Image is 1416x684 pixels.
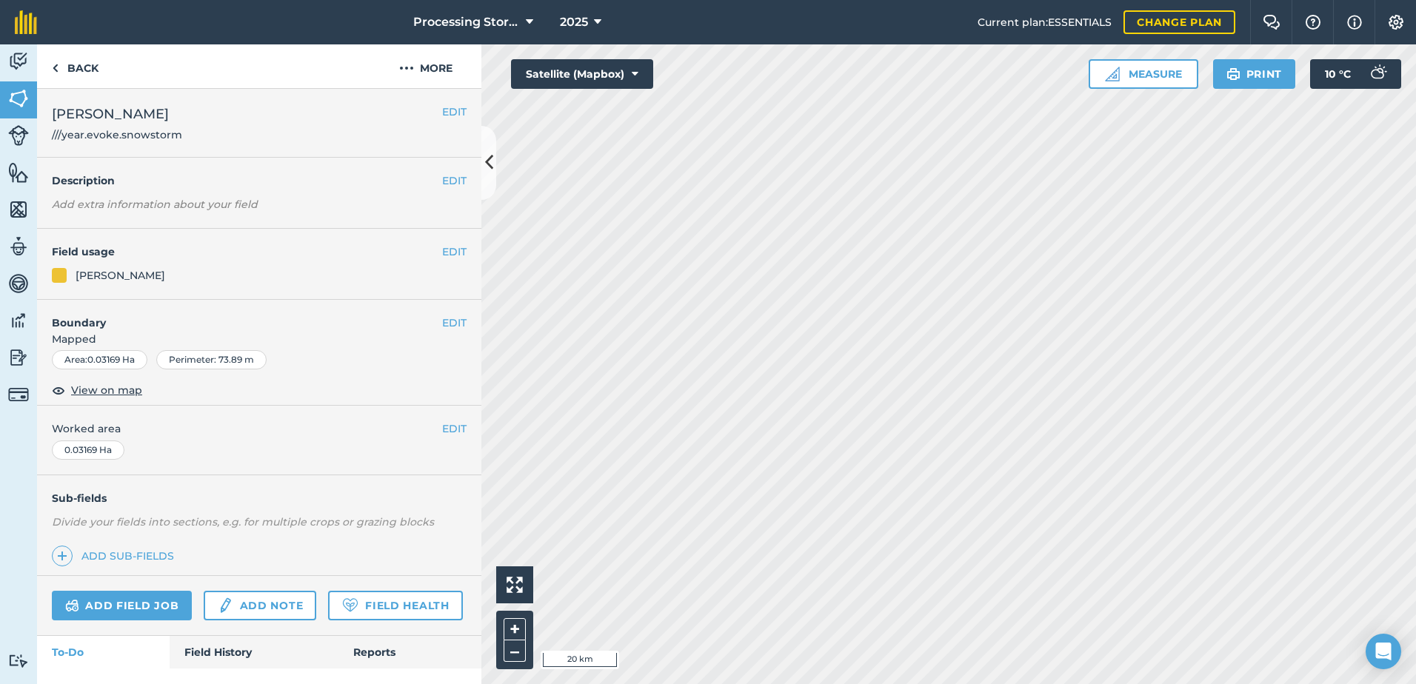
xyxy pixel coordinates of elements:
[52,381,65,399] img: svg+xml;base64,PHN2ZyB4bWxucz0iaHR0cDovL3d3dy53My5vcmcvMjAwMC9zdmciIHdpZHRoPSIxOCIgaGVpZ2h0PSIyNC...
[1213,59,1296,89] button: Print
[8,272,29,295] img: svg+xml;base64,PD94bWwgdmVyc2lvbj0iMS4wIiBlbmNvZGluZz0idXRmLTgiPz4KPCEtLSBHZW5lcmF0b3I6IEFkb2JlIE...
[978,14,1112,30] span: Current plan : ESSENTIALS
[1105,67,1120,81] img: Ruler icon
[338,636,481,668] a: Reports
[1263,15,1280,30] img: Two speech bubbles overlapping with the left bubble in the forefront
[8,198,29,221] img: svg+xml;base64,PHN2ZyB4bWxucz0iaHR0cDovL3d3dy53My5vcmcvMjAwMC9zdmciIHdpZHRoPSI1NiIgaGVpZ2h0PSI2MC...
[442,420,467,437] button: EDIT
[1347,13,1362,31] img: svg+xml;base64,PHN2ZyB4bWxucz0iaHR0cDovL3d3dy53My5vcmcvMjAwMC9zdmciIHdpZHRoPSIxNyIgaGVpZ2h0PSIxNy...
[52,244,442,260] h4: Field usage
[52,420,467,437] span: Worked area
[204,591,316,620] a: Add note
[52,381,142,399] button: View on map
[560,13,588,31] span: 2025
[1363,59,1392,89] img: svg+xml;base64,PD94bWwgdmVyc2lvbj0iMS4wIiBlbmNvZGluZz0idXRmLTgiPz4KPCEtLSBHZW5lcmF0b3I6IEFkb2JlIE...
[413,13,520,31] span: Processing Stores
[52,546,180,566] a: Add sub-fields
[399,59,414,77] img: svg+xml;base64,PHN2ZyB4bWxucz0iaHR0cDovL3d3dy53My5vcmcvMjAwMC9zdmciIHdpZHRoPSIyMCIgaGVpZ2h0PSIyNC...
[37,300,442,331] h4: Boundary
[1310,59,1401,89] button: 10 °C
[8,50,29,73] img: svg+xml;base64,PD94bWwgdmVyc2lvbj0iMS4wIiBlbmNvZGluZz0idXRmLTgiPz4KPCEtLSBHZW5lcmF0b3I6IEFkb2JlIE...
[52,127,182,142] span: ///year.evoke.snowstorm
[8,87,29,110] img: svg+xml;base64,PHN2ZyB4bWxucz0iaHR0cDovL3d3dy53My5vcmcvMjAwMC9zdmciIHdpZHRoPSI1NiIgaGVpZ2h0PSI2MC...
[507,577,523,593] img: Four arrows, one pointing top left, one top right, one bottom right and the last bottom left
[52,172,467,189] h4: Description
[217,597,233,614] img: svg+xml;base64,PD94bWwgdmVyc2lvbj0iMS4wIiBlbmNvZGluZz0idXRmLTgiPz4KPCEtLSBHZW5lcmF0b3I6IEFkb2JlIE...
[8,125,29,146] img: svg+xml;base64,PD94bWwgdmVyc2lvbj0iMS4wIiBlbmNvZGluZz0idXRmLTgiPz4KPCEtLSBHZW5lcmF0b3I6IEFkb2JlIE...
[1226,65,1240,83] img: svg+xml;base64,PHN2ZyB4bWxucz0iaHR0cDovL3d3dy53My5vcmcvMjAwMC9zdmciIHdpZHRoPSIxOSIgaGVpZ2h0PSIyNC...
[8,346,29,369] img: svg+xml;base64,PD94bWwgdmVyc2lvbj0iMS4wIiBlbmNvZGluZz0idXRmLTgiPz4KPCEtLSBHZW5lcmF0b3I6IEFkb2JlIE...
[8,161,29,184] img: svg+xml;base64,PHN2ZyB4bWxucz0iaHR0cDovL3d3dy53My5vcmcvMjAwMC9zdmciIHdpZHRoPSI1NiIgaGVpZ2h0PSI2MC...
[1325,59,1351,89] span: 10 ° C
[370,44,481,88] button: More
[442,315,467,331] button: EDIT
[170,636,338,668] a: Field History
[52,104,182,124] span: [PERSON_NAME]
[156,350,267,369] div: Perimeter : 73.89 m
[71,382,142,398] span: View on map
[8,309,29,332] img: svg+xml;base64,PD94bWwgdmVyc2lvbj0iMS4wIiBlbmNvZGluZz0idXRmLTgiPz4KPCEtLSBHZW5lcmF0b3I6IEFkb2JlIE...
[65,597,79,614] img: svg+xml;base64,PD94bWwgdmVyc2lvbj0iMS4wIiBlbmNvZGluZz0idXRmLTgiPz4KPCEtLSBHZW5lcmF0b3I6IEFkb2JlIE...
[52,59,59,77] img: svg+xml;base64,PHN2ZyB4bWxucz0iaHR0cDovL3d3dy53My5vcmcvMjAwMC9zdmciIHdpZHRoPSI5IiBoZWlnaHQ9IjI0Ii...
[52,440,124,460] div: 0.03169 Ha
[504,640,526,662] button: –
[1387,15,1405,30] img: A cog icon
[52,591,192,620] a: Add field job
[57,547,67,565] img: svg+xml;base64,PHN2ZyB4bWxucz0iaHR0cDovL3d3dy53My5vcmcvMjAwMC9zdmciIHdpZHRoPSIxNCIgaGVpZ2h0PSIyNC...
[1304,15,1322,30] img: A question mark icon
[1123,10,1235,34] a: Change plan
[442,244,467,260] button: EDIT
[328,591,462,620] a: Field Health
[15,10,37,34] img: fieldmargin Logo
[37,636,170,668] a: To-Do
[1366,634,1401,669] div: Open Intercom Messenger
[37,490,481,506] h4: Sub-fields
[37,331,481,347] span: Mapped
[37,44,113,88] a: Back
[8,235,29,258] img: svg+xml;base64,PD94bWwgdmVyc2lvbj0iMS4wIiBlbmNvZGluZz0idXRmLTgiPz4KPCEtLSBHZW5lcmF0b3I6IEFkb2JlIE...
[52,350,147,369] div: Area : 0.03169 Ha
[504,618,526,640] button: +
[8,384,29,405] img: svg+xml;base64,PD94bWwgdmVyc2lvbj0iMS4wIiBlbmNvZGluZz0idXRmLTgiPz4KPCEtLSBHZW5lcmF0b3I6IEFkb2JlIE...
[442,104,467,120] button: EDIT
[52,515,434,529] em: Divide your fields into sections, e.g. for multiple crops or grazing blocks
[8,654,29,668] img: svg+xml;base64,PD94bWwgdmVyc2lvbj0iMS4wIiBlbmNvZGluZz0idXRmLTgiPz4KPCEtLSBHZW5lcmF0b3I6IEFkb2JlIE...
[442,172,467,189] button: EDIT
[76,267,165,284] div: [PERSON_NAME]
[52,198,258,211] em: Add extra information about your field
[511,59,653,89] button: Satellite (Mapbox)
[1089,59,1198,89] button: Measure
